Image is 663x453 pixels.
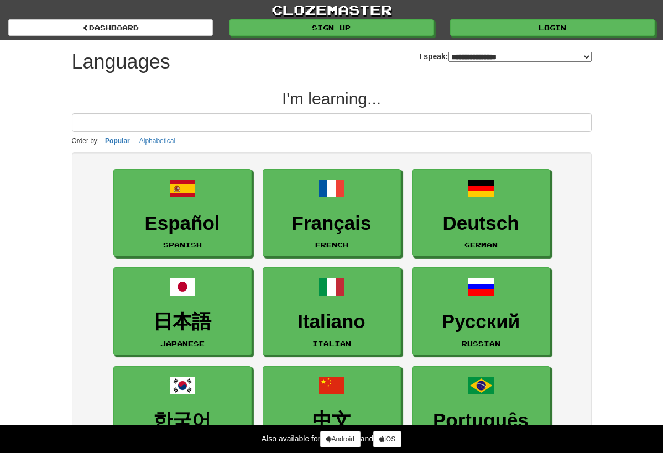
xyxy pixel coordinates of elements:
a: Login [450,19,655,36]
h3: 中文 [269,410,395,431]
h3: Русский [418,311,544,333]
a: РусскийRussian [412,267,550,355]
small: Russian [462,340,500,347]
h3: 한국어 [119,410,246,431]
small: French [315,241,348,249]
label: I speak: [419,51,591,62]
small: Spanish [163,241,202,249]
h3: Italiano [269,311,395,333]
h3: Español [119,213,246,234]
a: FrançaisFrench [263,169,401,257]
h1: Languages [72,51,170,73]
h3: Português [418,410,544,431]
a: dashboard [8,19,213,36]
a: Sign up [229,19,434,36]
h3: Français [269,213,395,234]
small: Italian [312,340,351,347]
small: German [464,241,498,249]
button: Alphabetical [136,135,179,147]
a: DeutschGerman [412,169,550,257]
a: 日本語Japanese [113,267,252,355]
small: Japanese [160,340,205,347]
a: ItalianoItalian [263,267,401,355]
h2: I'm learning... [72,89,592,108]
button: Popular [102,135,133,147]
select: I speak: [448,52,592,62]
small: Order by: [72,137,100,145]
a: iOS [373,431,401,447]
h3: 日本語 [119,311,246,333]
a: Android [320,431,360,447]
a: EspañolSpanish [113,169,252,257]
h3: Deutsch [418,213,544,234]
